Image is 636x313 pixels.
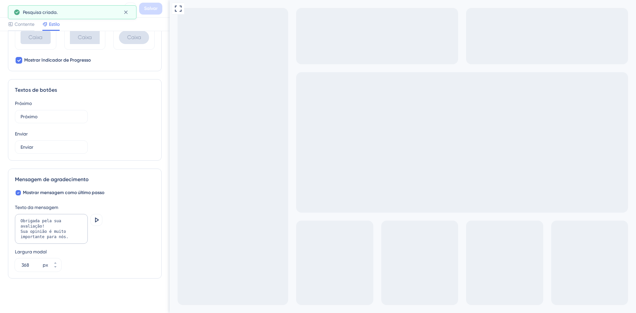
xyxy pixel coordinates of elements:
textarea: Obrigada pela sua avaliação! Sua opinião é muito importante para nós. [15,214,88,244]
input: Digite o valor [21,143,82,151]
button: Rate 3 [89,30,97,37]
input: px [22,261,41,269]
input: Digite o valor [21,113,82,120]
button: Rate 0 [66,30,74,37]
div: Fechar pesquisa [207,5,215,13]
font: Caixa [127,34,141,40]
div: NPS Rating [66,30,154,37]
button: Salvar [139,3,162,15]
font: Nova Pesquisa [21,5,66,13]
font: Mensagem de agradecimento [15,176,89,183]
font: Mostrar mensagem como último passo [23,190,104,195]
div: How likely are you to recommend our product to your friends or colleagues? [8,17,215,25]
button: Rate 1 [74,30,81,37]
button: Rate 2 [81,30,89,37]
button: Rate 8 [128,30,136,37]
font: Caixa [28,34,42,40]
font: Largura modal [15,249,47,254]
font: Próximo [15,101,32,106]
button: Rate 4 [97,30,105,37]
button: px [49,258,61,265]
font: Textos de botões [15,87,57,93]
button: Rate 7 [120,30,128,37]
font: Caixa [78,34,92,40]
font: Desenvolvido por UserGuiding [78,54,148,59]
button: Rate 6 [113,30,120,37]
span: Question 1 / 2 [106,5,114,13]
font: px [43,262,48,268]
font: Pesquisa criada. [23,10,58,15]
button: px [49,265,61,272]
button: Rate 10 [144,30,154,37]
button: Rate 9 [136,30,143,37]
font: Contente [15,22,34,27]
font: Enviar [15,131,28,136]
font: Estilo [49,22,60,27]
button: Rate 5 [105,30,113,37]
font: Salvar [144,6,158,11]
font: Mostrar Indicador de Progresso [24,57,91,63]
font: Texto da mensagem [15,205,58,210]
